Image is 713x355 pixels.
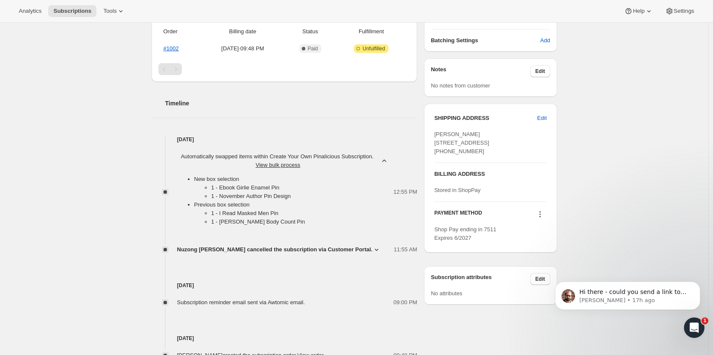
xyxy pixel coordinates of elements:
h3: Notes [431,65,530,77]
h4: [DATE] [152,334,418,343]
li: 1 - Ebook Girlie Enamel Pin [211,183,389,192]
li: 1 - I Read Masked Men Pin [211,209,389,218]
span: Automatically swapped items within Create Your Own Pinalicious Subscription . [177,152,379,169]
li: 1 - [PERSON_NAME] Body Count Pin [211,218,389,226]
span: No notes from customer [431,82,490,89]
span: Shop Pay ending in 7511 Expires 6/2027 [434,226,496,241]
span: Help [633,8,644,15]
h3: PAYMENT METHOD [434,210,482,221]
iframe: Intercom live chat [684,317,704,338]
h6: Batching Settings [431,36,540,45]
span: 09:00 PM [394,298,418,307]
button: Add [535,34,555,47]
span: 1 [701,317,708,324]
li: New box selection [194,175,389,201]
button: Automatically swapped items within Create Your Own Pinalicious Subscription. View bulk process [172,150,394,172]
span: Edit [535,276,545,282]
span: Nuzong [PERSON_NAME] cancelled the subscription via Customer Portal. [177,245,373,254]
span: Edit [535,68,545,75]
button: Tools [98,5,130,17]
span: Stored in ShopPay [434,187,480,193]
button: Settings [660,5,699,17]
span: No attributes [431,290,462,297]
span: Tools [103,8,117,15]
button: Subscriptions [48,5,96,17]
button: Edit [530,65,550,77]
button: View bulk process [256,162,301,168]
h2: Timeline [165,99,418,108]
span: Subscription reminder email sent via Awtomic email. [177,299,305,306]
span: [DATE] · 09:48 PM [202,44,283,53]
span: Edit [537,114,546,122]
iframe: Intercom notifications message [542,264,713,332]
button: Edit [530,273,550,285]
h3: Subscription attributes [431,273,530,285]
h4: [DATE] [152,281,418,290]
a: #1002 [164,45,179,52]
span: Status [288,27,332,36]
th: Order [158,22,200,41]
h3: BILLING ADDRESS [434,170,546,178]
h3: SHIPPING ADDRESS [434,114,537,122]
span: 11:55 AM [394,245,417,254]
span: Billing date [202,27,283,36]
nav: Pagination [158,63,411,75]
span: Analytics [19,8,41,15]
button: Edit [532,111,552,125]
h4: [DATE] [152,135,418,144]
span: Subscriptions [53,8,91,15]
span: 12:55 PM [394,188,418,196]
li: 1 - November Author Pin Design [211,192,389,201]
span: Unfulfilled [362,45,385,52]
span: Settings [674,8,694,15]
span: Add [540,36,550,45]
button: Analytics [14,5,47,17]
li: Previous box selection [194,201,389,226]
span: [PERSON_NAME] [STREET_ADDRESS] [PHONE_NUMBER] [434,131,489,154]
span: Paid [308,45,318,52]
button: Help [619,5,658,17]
button: Nuzong [PERSON_NAME] cancelled the subscription via Customer Portal. [177,245,381,254]
span: Fulfillment [337,27,405,36]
